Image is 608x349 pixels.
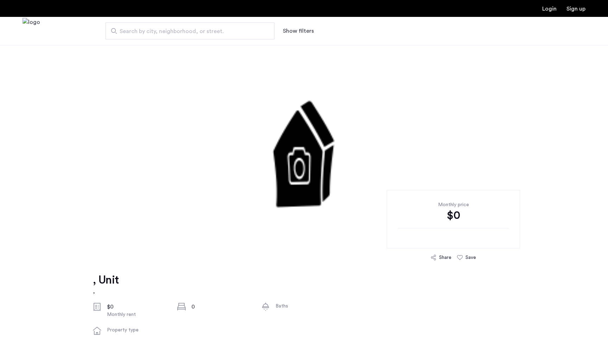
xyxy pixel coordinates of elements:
[107,326,166,334] div: Property type
[191,303,251,311] div: 0
[542,6,557,12] a: Login
[93,273,119,287] h1: , Unit
[109,45,499,256] img: 2.gif
[106,23,274,39] input: Apartment Search
[107,311,166,318] div: Monthly rent
[23,18,40,44] img: logo
[398,201,509,208] div: Monthly price
[283,27,314,35] button: Show or hide filters
[566,6,585,12] a: Registration
[275,303,335,310] div: Baths
[398,208,509,222] div: $0
[93,273,119,296] a: , Unit,
[93,287,119,296] h2: ,
[120,27,255,36] span: Search by city, neighborhood, or street.
[465,254,476,261] div: Save
[107,303,166,311] div: $0
[23,18,40,44] a: Cazamio Logo
[439,254,451,261] div: Share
